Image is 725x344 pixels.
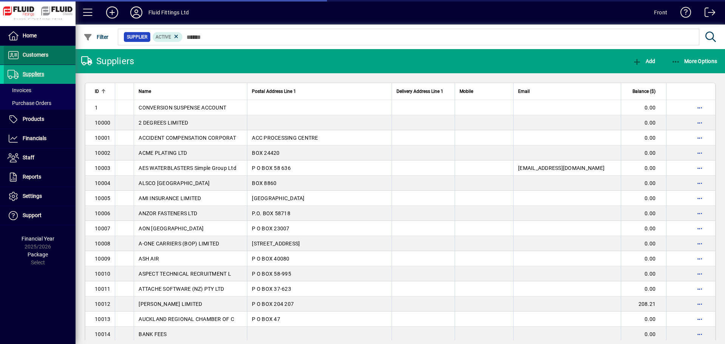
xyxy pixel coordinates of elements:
span: ANZOR FASTENERS LTD [139,210,197,216]
span: Delivery Address Line 1 [396,87,443,96]
span: Products [23,116,44,122]
button: More options [694,313,706,325]
td: 208.21 [621,296,666,312]
button: More Options [669,54,719,68]
span: Invoices [8,87,31,93]
td: 0.00 [621,221,666,236]
button: Add [631,54,657,68]
span: ACCIDENT COMPENSATION CORPORAT [139,135,236,141]
span: ID [95,87,99,96]
span: ACME PLATING LTD [139,150,187,156]
a: Invoices [4,84,76,97]
span: 10008 [95,241,110,247]
td: 0.00 [621,176,666,191]
span: Filter [83,34,109,40]
button: More options [694,147,706,159]
div: Front [654,6,667,19]
td: 0.00 [621,115,666,130]
span: 10013 [95,316,110,322]
button: More options [694,253,706,265]
span: 10004 [95,180,110,186]
span: ALSCO [GEOGRAPHIC_DATA] [139,180,210,186]
span: ACC PROCESSING CENTRE [252,135,318,141]
span: 1 [95,105,98,111]
a: Reports [4,168,76,187]
span: 10006 [95,210,110,216]
span: P O BOX 58 636 [252,165,291,171]
button: Filter [82,30,111,44]
td: 0.00 [621,145,666,160]
span: ASPECT TECHNICAL RECRUITMENT L [139,271,231,277]
button: More options [694,162,706,174]
span: Staff [23,154,34,160]
mat-chip: Activation Status: Active [153,32,183,42]
a: Logout [699,2,716,26]
td: 0.00 [621,327,666,342]
span: Balance ($) [632,87,656,96]
a: Purchase Orders [4,97,76,110]
span: P O BOX 58-995 [252,271,291,277]
button: Profile [124,6,148,19]
a: Home [4,26,76,45]
span: 10011 [95,286,110,292]
span: Reports [23,174,41,180]
span: 10003 [95,165,110,171]
div: Balance ($) [626,87,662,96]
span: 10005 [95,195,110,201]
button: More options [694,238,706,250]
span: [PERSON_NAME] LIMITED [139,301,202,307]
button: More options [694,283,706,295]
a: Customers [4,46,76,65]
span: CONVERSION SUSPENSE ACCOUNT [139,105,226,111]
button: More options [694,222,706,234]
span: 10002 [95,150,110,156]
span: P O BOX 40080 [252,256,289,262]
td: 0.00 [621,130,666,145]
span: Home [23,32,37,39]
button: More options [694,132,706,144]
div: Name [139,87,242,96]
span: Support [23,212,42,218]
span: Purchase Orders [8,100,51,106]
div: Suppliers [81,55,134,67]
div: Email [518,87,616,96]
button: More options [694,298,706,310]
span: Financials [23,135,46,141]
span: Add [632,58,655,64]
a: Settings [4,187,76,206]
span: 10009 [95,256,110,262]
td: 0.00 [621,160,666,176]
span: [EMAIL_ADDRESS][DOMAIN_NAME] [518,165,605,171]
span: Customers [23,52,48,58]
a: Support [4,206,76,225]
a: Knowledge Base [675,2,691,26]
div: Fluid Fittings Ltd [148,6,189,19]
span: 10007 [95,225,110,231]
td: 0.00 [621,312,666,327]
span: 10010 [95,271,110,277]
span: Package [28,251,48,258]
button: More options [694,177,706,189]
span: AON [GEOGRAPHIC_DATA] [139,225,204,231]
button: More options [694,268,706,280]
span: Supplier [127,33,147,41]
span: Financial Year [22,236,54,242]
div: Mobile [460,87,509,96]
div: ID [95,87,110,96]
span: A-ONE CARRIERS (BOP) LIMITED [139,241,219,247]
span: BANK FEES [139,331,167,337]
span: AES WATERBLASTERS Simple Group Ltd [139,165,236,171]
a: Financials [4,129,76,148]
button: More options [694,117,706,129]
span: AMI INSURANCE LIMITED [139,195,201,201]
span: P O BOX 23007 [252,225,289,231]
button: More options [694,328,706,340]
span: Active [156,34,171,40]
td: 0.00 [621,100,666,115]
td: 0.00 [621,251,666,266]
span: Name [139,87,151,96]
span: ATTACHE SOFTWARE (NZ) PTY LTD [139,286,224,292]
span: P O BOX 47 [252,316,280,322]
td: 0.00 [621,191,666,206]
span: P O BOX 37-623 [252,286,291,292]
